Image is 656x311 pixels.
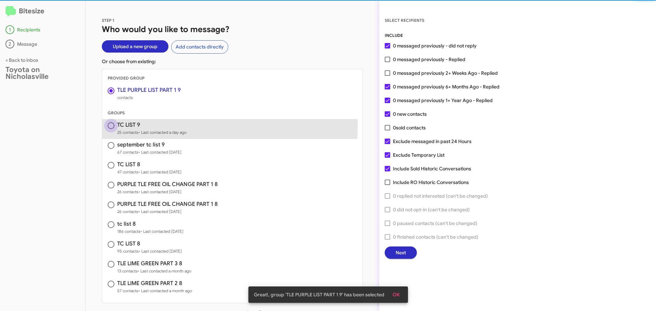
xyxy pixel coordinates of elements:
h3: TC LIST 8 [117,241,182,246]
span: 57 contacts [117,287,192,294]
p: Or choose from existing: [102,58,363,65]
span: 0 finished contacts (can't be changed) [393,233,478,241]
h3: TC LIST 8 [117,162,181,167]
h3: PURPLE TLE FREE OIL CHANGE PART 1 8 [117,201,218,207]
span: Exclude Temporary List [393,151,445,159]
img: logo-minimal.svg [5,6,16,17]
span: sold contacts [396,125,426,131]
span: contacts [117,94,181,101]
span: 0 messaged previously 6+ Months Ago - Replied [393,83,500,91]
div: 2 [5,40,14,48]
span: • Last contacted a day ago [138,130,187,135]
span: 0 messaged previously - did not reply [393,42,477,50]
span: SELECT RECIPIENTS [385,18,424,23]
h3: september tc list 9 [117,142,181,147]
span: 47 contacts [117,169,181,175]
span: 0 new contacts [393,110,427,118]
span: Upload a new group [113,40,158,53]
span: 0 paused contacts (can't be changed) [393,219,477,227]
span: • Last contacted [DATE] [138,209,181,214]
span: • Last contacted [DATE] [138,150,181,155]
span: 0 messaged previously - Replied [393,55,465,63]
div: INCLUDE [385,32,651,39]
span: Include Sold Historic Conversations [393,165,471,173]
span: 13 contacts [117,268,191,274]
div: Message [5,40,80,48]
h3: TLE PURPLE LIST PART 1 9 [117,87,181,93]
span: • Last contacted [DATE] [139,249,182,254]
h3: PURPLE TLE FREE OIL CHANGE PART 1 8 [117,182,218,187]
span: 186 contacts [117,228,183,235]
span: 0 did not opt-in (can't be changed) [393,206,470,214]
span: • Last contacted a month ago [138,268,191,273]
div: 1 [5,25,14,34]
span: STEP 1 [102,18,114,23]
div: Toyota on Nicholasville [5,66,80,80]
button: Add contacts directly [171,40,228,54]
h3: TC LIST 9 [117,122,187,128]
span: Next [396,246,406,259]
div: Recipients [5,25,80,34]
span: 26 contacts [117,208,218,215]
span: • Last contacted [DATE] [138,189,181,194]
span: • Last contacted [DATE] [140,229,183,234]
h2: Bitesize [5,6,80,17]
div: GROUPS [102,110,363,116]
span: 67 contacts [117,149,181,156]
a: < Back to inbox [5,57,38,63]
div: PROVIDED GROUP [102,75,363,82]
span: 25 contacts [117,129,187,136]
h3: tc list 8 [117,221,183,227]
span: • Last contacted [DATE] [138,169,181,174]
span: 0 replied not interested (can't be changed) [393,192,488,200]
h3: TLE LIME GREEN PART 3 8 [117,261,191,266]
span: 0 [393,124,426,132]
button: Upload a new group [102,40,168,53]
h3: TLE LIME GREEN PART 2 8 [117,281,192,286]
h1: Who would you like to message? [102,24,363,35]
span: • Last contacted a month ago [138,288,192,293]
button: Next [385,246,417,259]
button: OK [387,288,405,301]
span: OK [393,288,400,301]
span: 95 contacts [117,248,182,255]
span: Great!, group 'TLE PURPLE LIST PART 1 9' has been selected [254,291,384,298]
span: 26 contacts [117,188,218,195]
span: 0 messaged previously 2+ Weeks Ago - Replied [393,69,498,77]
span: 0 messaged previously 1+ Year Ago - Replied [393,96,493,104]
span: Exclude messaged in past 24 Hours [393,137,471,145]
span: Include RO Historic Conversations [393,178,469,186]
